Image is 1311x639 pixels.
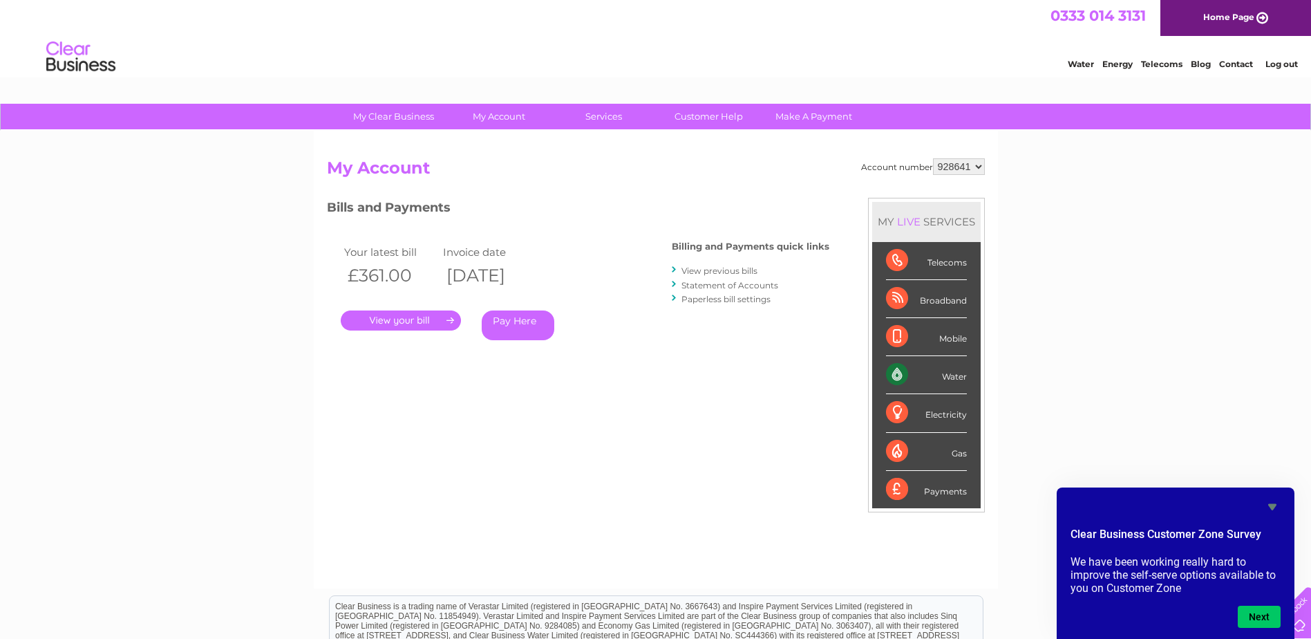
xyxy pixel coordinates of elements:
[1068,59,1094,69] a: Water
[886,471,967,508] div: Payments
[681,294,771,304] a: Paperless bill settings
[1050,7,1146,24] a: 0333 014 3131
[1102,59,1133,69] a: Energy
[341,243,440,261] td: Your latest bill
[681,280,778,290] a: Statement of Accounts
[547,104,661,129] a: Services
[886,280,967,318] div: Broadband
[886,433,967,471] div: Gas
[330,8,983,67] div: Clear Business is a trading name of Verastar Limited (registered in [GEOGRAPHIC_DATA] No. 3667643...
[757,104,871,129] a: Make A Payment
[442,104,556,129] a: My Account
[894,215,923,228] div: LIVE
[440,243,539,261] td: Invoice date
[886,394,967,432] div: Electricity
[1071,555,1281,595] p: We have been working really hard to improve the self-serve options available to you on Customer Zone
[681,266,757,276] a: View previous bills
[1071,499,1281,628] div: Clear Business Customer Zone Survey
[1238,606,1281,628] button: Next question
[1071,526,1281,550] h2: Clear Business Customer Zone Survey
[327,198,829,222] h3: Bills and Payments
[1191,59,1211,69] a: Blog
[1264,499,1281,515] button: Hide survey
[652,104,766,129] a: Customer Help
[46,36,116,78] img: logo.png
[440,261,539,290] th: [DATE]
[482,311,554,340] a: Pay Here
[341,261,440,290] th: £361.00
[886,242,967,280] div: Telecoms
[886,356,967,394] div: Water
[327,158,985,185] h2: My Account
[1141,59,1182,69] a: Telecoms
[341,311,461,331] a: .
[886,318,967,356] div: Mobile
[337,104,451,129] a: My Clear Business
[672,241,829,252] h4: Billing and Payments quick links
[1265,59,1298,69] a: Log out
[861,158,985,175] div: Account number
[1219,59,1253,69] a: Contact
[872,202,981,241] div: MY SERVICES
